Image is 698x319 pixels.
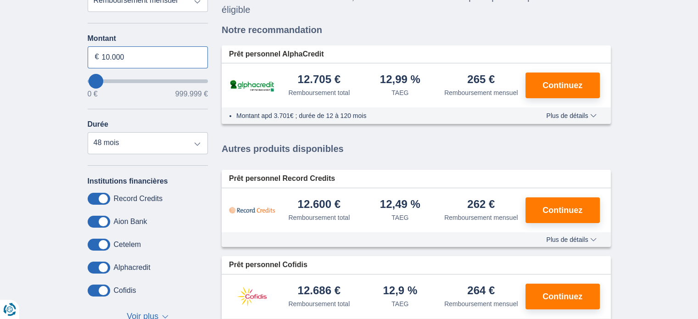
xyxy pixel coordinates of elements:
label: Durée [88,120,108,129]
span: Prêt personnel Record Credits [229,173,335,184]
div: 12,99 % [380,74,420,86]
span: Continuez [542,81,582,90]
div: Remboursement mensuel [444,299,518,308]
label: Cetelem [114,241,141,249]
div: 12.705 € [298,74,341,86]
img: pret personnel Record Credits [229,199,275,222]
div: TAEG [391,88,408,97]
button: Plus de détails [539,236,603,243]
div: Remboursement total [288,213,350,222]
span: 0 € [88,90,98,98]
label: Institutions financières [88,177,168,185]
button: Plus de détails [539,112,603,119]
label: Cofidis [114,286,136,295]
div: Remboursement mensuel [444,213,518,222]
span: Prêt personnel AlphaCredit [229,49,324,60]
div: TAEG [391,213,408,222]
div: TAEG [391,299,408,308]
label: Montant [88,34,208,43]
span: Prêt personnel Cofidis [229,260,307,270]
label: Alphacredit [114,263,151,272]
span: Continuez [542,292,582,301]
div: 262 € [467,199,495,211]
span: Plus de détails [546,112,596,119]
div: 12.686 € [298,285,341,297]
span: Continuez [542,206,582,214]
img: pret personnel AlphaCredit [229,78,275,93]
div: Remboursement total [288,88,350,97]
div: Remboursement total [288,299,350,308]
button: Continuez [525,197,600,223]
span: € [95,52,99,62]
button: Continuez [525,284,600,309]
div: 265 € [467,74,495,86]
img: pret personnel Cofidis [229,285,275,308]
div: 12,49 % [380,199,420,211]
div: 264 € [467,285,495,297]
span: Plus de détails [546,236,596,243]
button: Continuez [525,73,600,98]
li: Montant apd 3.701€ ; durée de 12 à 120 mois [236,111,519,120]
input: wantToBorrow [88,79,208,83]
label: Aion Bank [114,218,147,226]
span: ▼ [162,315,168,319]
div: 12.600 € [298,199,341,211]
span: 999.999 € [175,90,208,98]
div: Remboursement mensuel [444,88,518,97]
div: 12,9 % [383,285,417,297]
label: Record Credits [114,195,163,203]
